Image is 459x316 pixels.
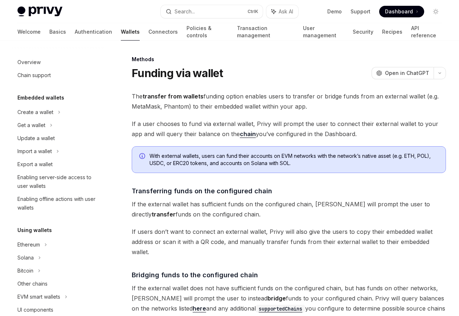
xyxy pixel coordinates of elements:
[132,91,446,111] span: The funding option enables users to transfer or bridge funds from an external wallet (e.g. MetaMa...
[132,119,446,139] span: If a user chooses to fund via external wallet, Privy will prompt the user to connect their extern...
[411,23,442,41] a: API reference
[17,306,53,314] div: UI components
[327,8,342,15] a: Demo
[132,186,272,196] span: Transferring funds on the configured chain
[17,173,100,190] div: Enabling server-side access to user wallets
[430,6,442,17] button: Toggle dark mode
[17,266,33,275] div: Bitcoin
[17,147,52,156] div: Import a wallet
[17,253,34,262] div: Solana
[17,71,51,80] div: Chain support
[132,227,446,257] span: If users don’t want to connect an external wallet, Privy will also give the users to copy their e...
[139,153,147,160] svg: Info
[17,93,64,102] h5: Embedded wallets
[17,134,55,143] div: Update a wallet
[193,305,206,312] a: here
[256,305,305,312] a: supportedChains
[17,7,62,17] img: light logo
[132,270,258,280] span: Bridging funds to the configured chain
[17,226,52,235] h5: Using wallets
[17,23,41,41] a: Welcome
[17,160,53,169] div: Export a wallet
[17,108,53,117] div: Create a wallet
[351,8,370,15] a: Support
[12,132,104,145] a: Update a wallet
[132,199,446,219] span: If the external wallet has sufficient funds on the configured chain, [PERSON_NAME] will prompt th...
[49,23,66,41] a: Basics
[353,23,373,41] a: Security
[279,8,293,15] span: Ask AI
[12,56,104,69] a: Overview
[148,23,178,41] a: Connectors
[382,23,402,41] a: Recipes
[372,67,434,79] button: Open in ChatGPT
[12,193,104,214] a: Enabling offline actions with user wallets
[149,152,438,167] span: With external wallets, users can fund their accounts on EVM networks with the network’s native as...
[237,23,295,41] a: Transaction management
[385,8,413,15] span: Dashboard
[379,6,424,17] a: Dashboard
[121,23,140,41] a: Wallets
[17,279,48,288] div: Other chains
[17,240,40,249] div: Ethereum
[247,9,258,14] span: Ctrl K
[17,195,100,212] div: Enabling offline actions with user wallets
[152,211,176,218] strong: transfer
[132,56,446,63] div: Methods
[385,69,429,77] span: Open in ChatGPT
[240,130,256,138] a: chain
[12,158,104,171] a: Export a wallet
[143,93,204,100] strong: transfer from wallets
[75,23,112,41] a: Authentication
[17,121,45,130] div: Get a wallet
[17,292,60,301] div: EVM smart wallets
[175,7,195,16] div: Search...
[132,67,223,80] h1: Funding via wallet
[267,295,286,302] strong: bridge
[187,23,228,41] a: Policies & controls
[12,277,104,290] a: Other chains
[266,5,298,18] button: Ask AI
[161,5,263,18] button: Search...CtrlK
[12,69,104,82] a: Chain support
[12,171,104,193] a: Enabling server-side access to user wallets
[303,23,344,41] a: User management
[17,58,41,67] div: Overview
